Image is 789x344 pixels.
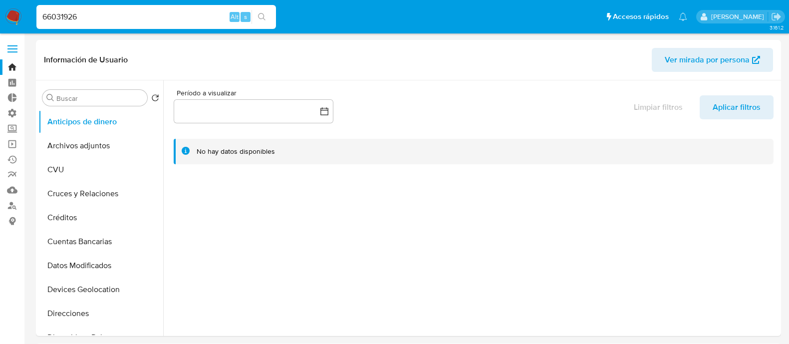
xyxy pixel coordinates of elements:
button: Créditos [38,206,163,230]
p: yanina.loff@mercadolibre.com [711,12,768,21]
button: Buscar [46,94,54,102]
button: CVU [38,158,163,182]
h1: Información de Usuario [44,55,128,65]
input: Buscar [56,94,143,103]
span: Alt [231,12,239,21]
input: Buscar usuario o caso... [36,10,276,23]
button: Cuentas Bancarias [38,230,163,254]
button: Cruces y Relaciones [38,182,163,206]
button: Anticipos de dinero [38,110,163,134]
button: search-icon [252,10,272,24]
button: Archivos adjuntos [38,134,163,158]
button: Volver al orden por defecto [151,94,159,105]
a: Salir [771,11,782,22]
button: Direcciones [38,302,163,326]
button: Datos Modificados [38,254,163,278]
button: Devices Geolocation [38,278,163,302]
span: s [244,12,247,21]
button: Ver mirada por persona [652,48,773,72]
span: Accesos rápidos [613,11,669,22]
span: Ver mirada por persona [665,48,750,72]
a: Notificaciones [679,12,687,21]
